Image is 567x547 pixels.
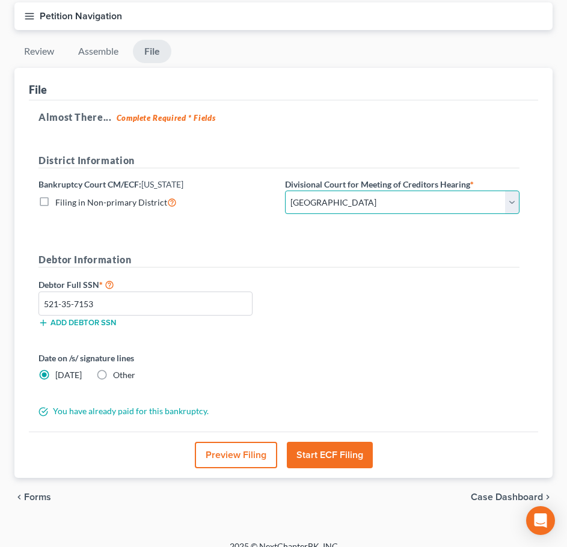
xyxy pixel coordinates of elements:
[471,492,553,502] a: Case Dashboard chevron_right
[14,40,64,63] a: Review
[14,2,553,30] button: Petition Navigation
[38,252,519,267] h5: Debtor Information
[117,113,216,123] strong: Complete Required * Fields
[113,370,135,380] span: Other
[195,442,277,468] button: Preview Filing
[38,318,116,328] button: Add debtor SSN
[55,197,167,207] span: Filing in Non-primary District
[32,277,279,292] label: Debtor Full SSN
[32,405,526,417] div: You have already paid for this bankruptcy.
[69,40,128,63] a: Assemble
[14,492,24,502] i: chevron_left
[285,178,474,191] label: Divisional Court for Meeting of Creditors Hearing
[14,492,67,502] button: chevron_left Forms
[526,506,555,535] div: Open Intercom Messenger
[38,292,253,316] input: XXX-XX-XXXX
[543,492,553,502] i: chevron_right
[133,40,171,63] a: File
[38,110,529,124] h5: Almost There...
[471,492,543,502] span: Case Dashboard
[38,352,273,364] label: Date on /s/ signature lines
[38,153,519,168] h5: District Information
[287,442,373,468] button: Start ECF Filing
[141,179,183,189] span: [US_STATE]
[38,178,183,191] label: Bankruptcy Court CM/ECF:
[55,370,82,380] span: [DATE]
[29,82,47,97] div: File
[24,492,51,502] span: Forms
